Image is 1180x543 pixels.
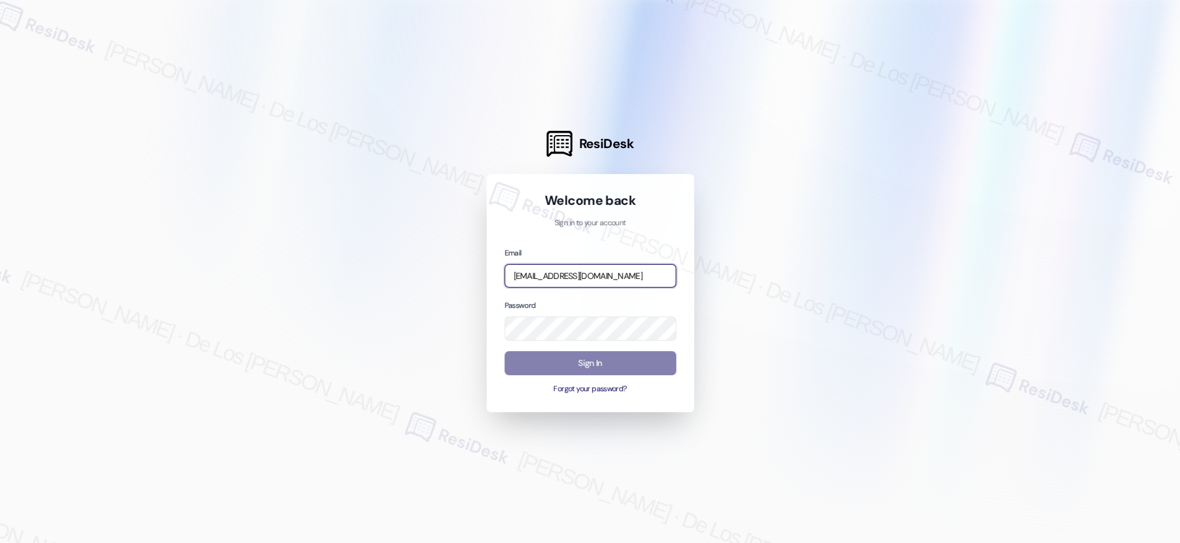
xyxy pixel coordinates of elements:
p: Sign in to your account [504,218,676,229]
span: ResiDesk [579,135,634,152]
button: Sign In [504,351,676,375]
label: Email [504,248,522,258]
label: Password [504,301,536,310]
button: Forgot your password? [504,384,676,395]
img: ResiDesk Logo [546,131,572,157]
h1: Welcome back [504,192,676,209]
input: name@example.com [504,264,676,288]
